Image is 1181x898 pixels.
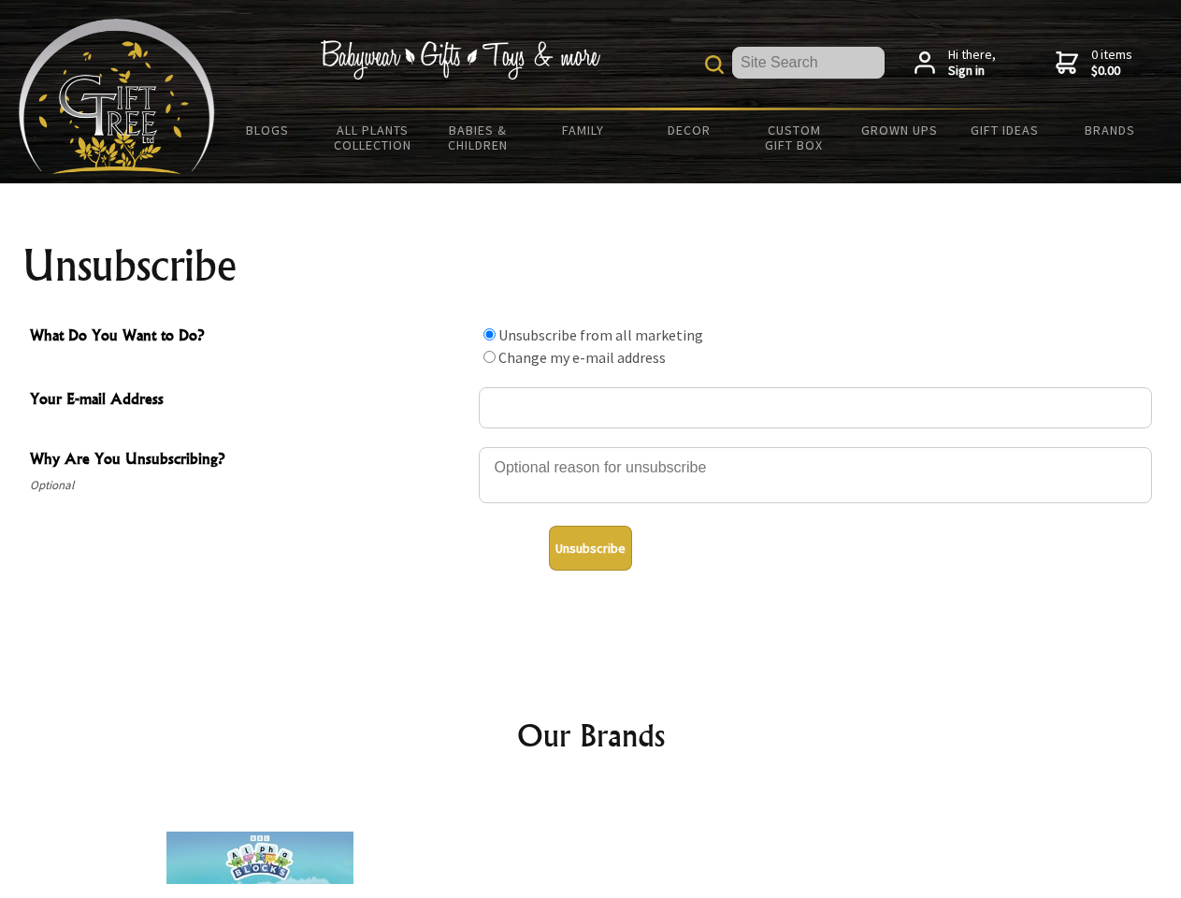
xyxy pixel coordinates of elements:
[846,110,952,150] a: Grown Ups
[742,110,847,165] a: Custom Gift Box
[732,47,885,79] input: Site Search
[425,110,531,165] a: Babies & Children
[483,351,496,363] input: What Do You Want to Do?
[320,40,600,80] img: Babywear - Gifts - Toys & more
[705,55,724,74] img: product search
[30,447,469,474] span: Why Are You Unsubscribing?
[30,387,469,414] span: Your E-mail Address
[30,324,469,351] span: What Do You Want to Do?
[952,110,1058,150] a: Gift Ideas
[22,243,1159,288] h1: Unsubscribe
[1056,47,1132,80] a: 0 items$0.00
[948,47,996,80] span: Hi there,
[948,63,996,80] strong: Sign in
[30,474,469,497] span: Optional
[321,110,426,165] a: All Plants Collection
[479,387,1152,428] input: Your E-mail Address
[483,328,496,340] input: What Do You Want to Do?
[1091,46,1132,80] span: 0 items
[1091,63,1132,80] strong: $0.00
[549,526,632,571] button: Unsubscribe
[215,110,321,150] a: BLOGS
[531,110,637,150] a: Family
[498,326,703,344] label: Unsubscribe from all marketing
[915,47,996,80] a: Hi there,Sign in
[479,447,1152,503] textarea: Why Are You Unsubscribing?
[498,348,666,367] label: Change my e-mail address
[1058,110,1163,150] a: Brands
[19,19,215,174] img: Babyware - Gifts - Toys and more...
[37,713,1145,758] h2: Our Brands
[636,110,742,150] a: Decor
